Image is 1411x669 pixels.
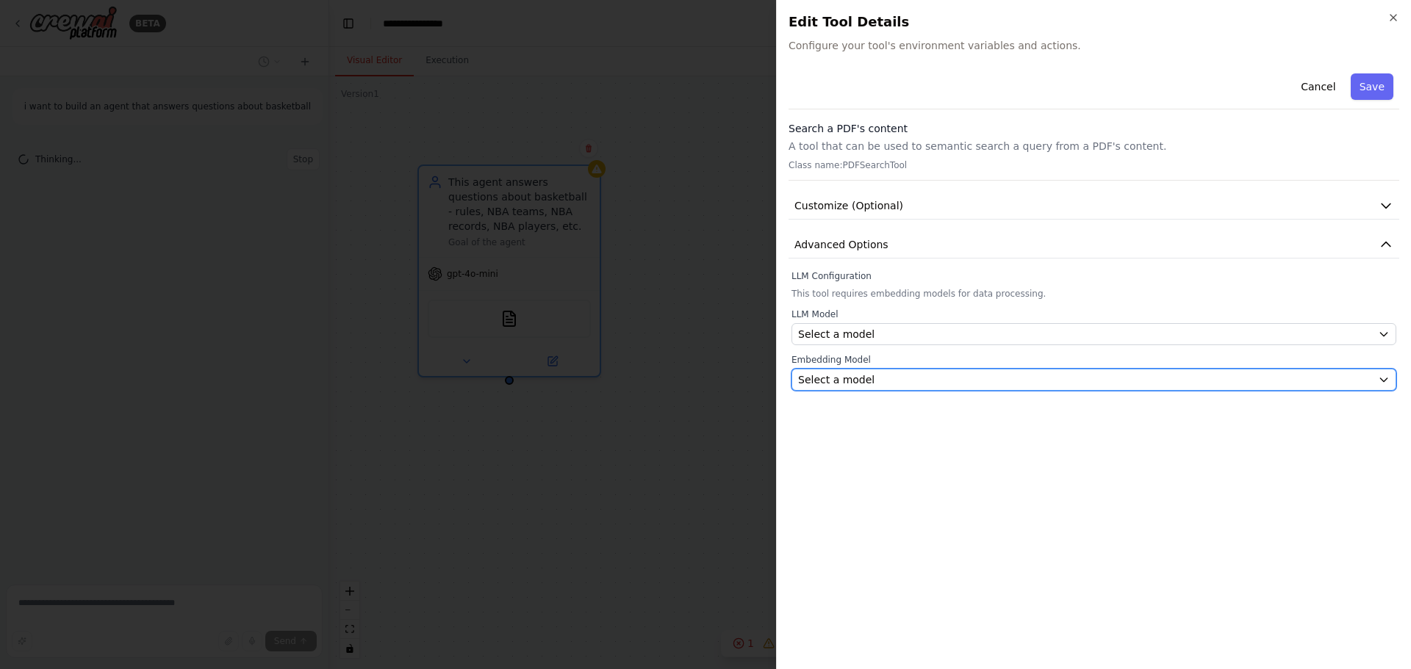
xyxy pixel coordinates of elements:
h3: Search a PDF's content [789,121,1399,136]
h2: Edit Tool Details [789,12,1399,32]
span: Customize (Optional) [794,198,903,213]
label: LLM Model [791,308,1396,320]
label: Embedding Model [791,354,1396,366]
button: Save [1351,73,1393,100]
button: Advanced Options [789,231,1399,258]
span: Select a model [798,327,875,341]
button: Select a model [791,369,1396,391]
span: Configure your tool's environment variables and actions. [789,38,1399,53]
p: Class name: PDFSearchTool [789,159,1399,171]
label: LLM Configuration [791,270,1396,282]
button: Customize (Optional) [789,192,1399,220]
span: Select a model [798,372,875,387]
p: This tool requires embedding models for data processing. [791,288,1396,300]
button: Select a model [791,323,1396,345]
p: A tool that can be used to semantic search a query from a PDF's content. [789,139,1399,153]
button: Cancel [1292,73,1344,100]
span: Advanced Options [794,237,888,252]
